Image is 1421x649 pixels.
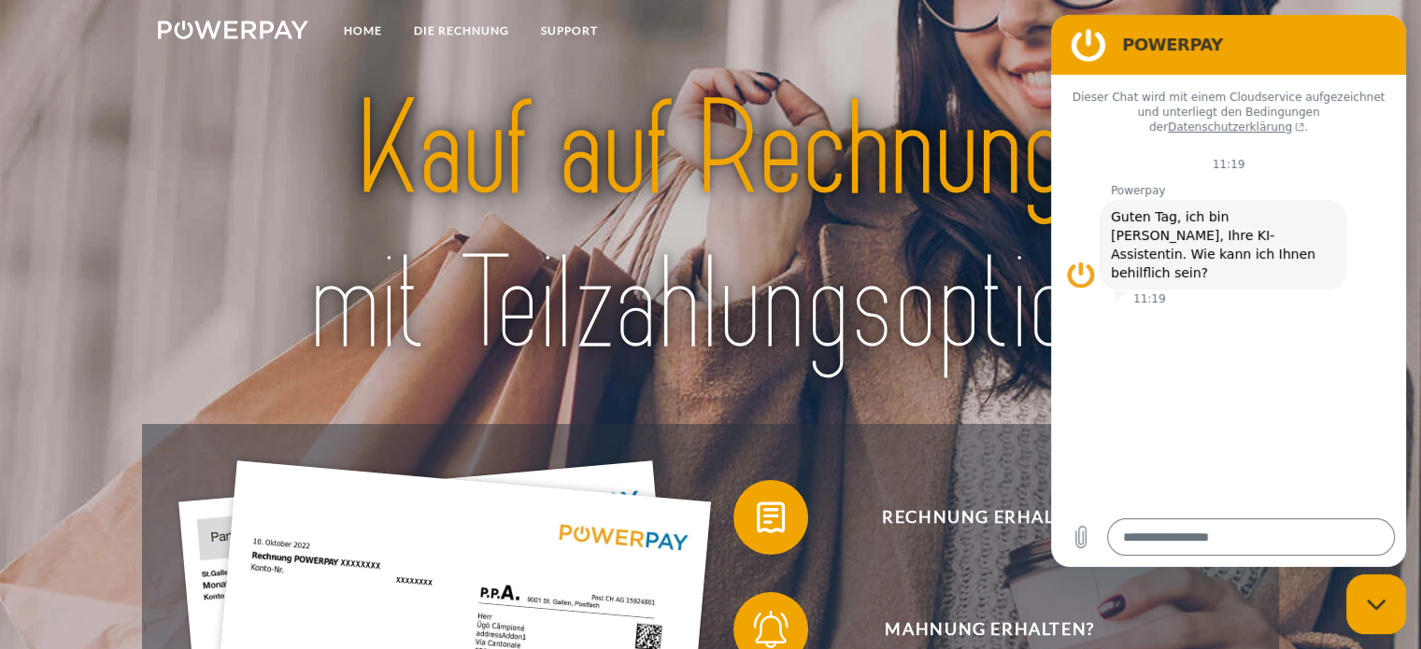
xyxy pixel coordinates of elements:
img: title-powerpay_de.svg [212,65,1208,389]
a: Home [328,14,398,48]
a: agb [1167,14,1225,48]
span: Rechnung erhalten? [760,480,1218,555]
img: logo-powerpay-white.svg [158,21,308,39]
iframe: Schaltfläche zum Öffnen des Messaging-Fensters; Konversation läuft [1346,574,1406,634]
img: qb_bill.svg [747,494,794,541]
iframe: Messaging-Fenster [1051,15,1406,567]
a: SUPPORT [525,14,614,48]
a: DIE RECHNUNG [398,14,525,48]
button: Rechnung erhalten? [733,480,1219,555]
